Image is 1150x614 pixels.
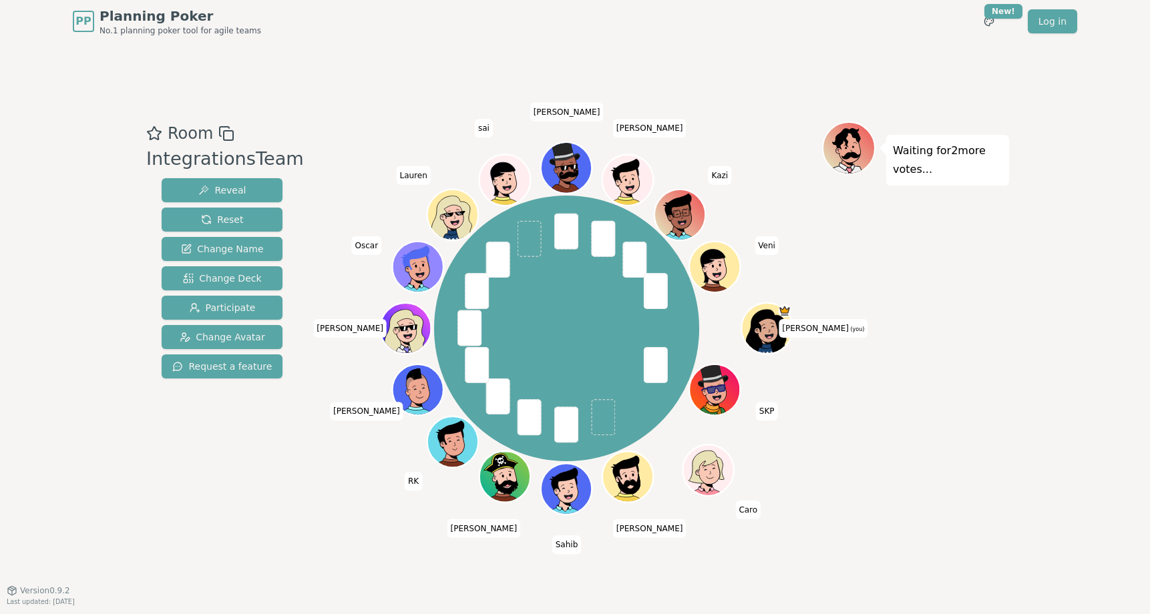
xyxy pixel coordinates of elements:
[396,166,430,185] span: Click to change your name
[75,13,91,29] span: PP
[613,119,687,137] span: Click to change your name
[779,319,868,338] span: Click to change your name
[180,330,265,344] span: Change Avatar
[201,213,243,226] span: Reset
[1028,9,1077,33] a: Log in
[530,103,604,121] span: Click to change your name
[405,472,422,491] span: Click to change your name
[183,272,261,285] span: Change Deck
[756,402,778,420] span: Click to change your name
[313,319,387,338] span: Click to change your name
[162,208,282,232] button: Reset
[709,166,732,185] span: Click to change your name
[162,178,282,202] button: Reveal
[977,9,1001,33] button: New!
[198,184,246,197] span: Reveal
[330,402,403,420] span: Click to change your name
[190,301,256,314] span: Participate
[162,237,282,261] button: Change Name
[849,326,865,332] span: (you)
[552,535,582,554] span: Click to change your name
[146,121,162,145] button: Add as favourite
[893,141,1002,179] p: Waiting for 2 more votes...
[447,519,521,538] span: Click to change your name
[172,360,272,373] span: Request a feature
[779,304,791,317] span: Kate is the host
[613,519,687,538] span: Click to change your name
[7,598,75,605] span: Last updated: [DATE]
[743,304,791,352] button: Click to change your avatar
[181,242,263,256] span: Change Name
[100,7,261,25] span: Planning Poker
[475,119,493,137] span: Click to change your name
[352,236,382,255] span: Click to change your name
[100,25,261,36] span: No.1 planning poker tool for agile teams
[146,145,304,173] div: IntegrationsTeam
[162,266,282,290] button: Change Deck
[168,121,213,145] span: Room
[20,585,70,596] span: Version 0.9.2
[735,501,761,519] span: Click to change your name
[73,7,261,36] a: PPPlanning PokerNo.1 planning poker tool for agile teams
[7,585,70,596] button: Version0.9.2
[984,4,1022,19] div: New!
[162,354,282,378] button: Request a feature
[162,325,282,349] button: Change Avatar
[162,296,282,320] button: Participate
[755,236,779,255] span: Click to change your name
